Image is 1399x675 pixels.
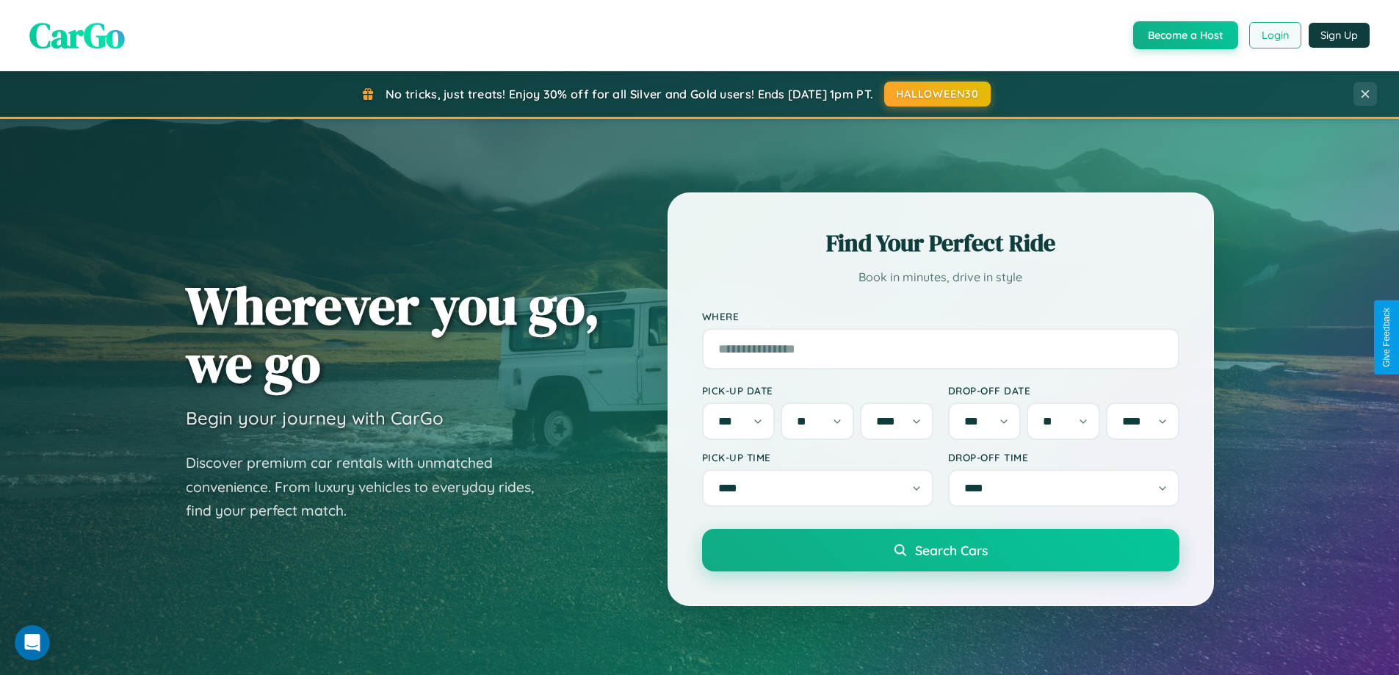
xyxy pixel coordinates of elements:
[186,407,444,429] h3: Begin your journey with CarGo
[948,384,1179,397] label: Drop-off Date
[1381,308,1392,367] div: Give Feedback
[1249,22,1301,48] button: Login
[1309,23,1370,48] button: Sign Up
[1133,21,1238,49] button: Become a Host
[702,227,1179,259] h2: Find Your Perfect Ride
[15,625,50,660] iframe: Intercom live chat
[948,451,1179,463] label: Drop-off Time
[915,542,988,558] span: Search Cars
[702,384,933,397] label: Pick-up Date
[186,451,553,523] p: Discover premium car rentals with unmatched convenience. From luxury vehicles to everyday rides, ...
[186,276,600,392] h1: Wherever you go, we go
[702,267,1179,288] p: Book in minutes, drive in style
[702,529,1179,571] button: Search Cars
[386,87,873,101] span: No tricks, just treats! Enjoy 30% off for all Silver and Gold users! Ends [DATE] 1pm PT.
[884,82,991,107] button: HALLOWEEN30
[702,451,933,463] label: Pick-up Time
[702,310,1179,322] label: Where
[29,11,125,59] span: CarGo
